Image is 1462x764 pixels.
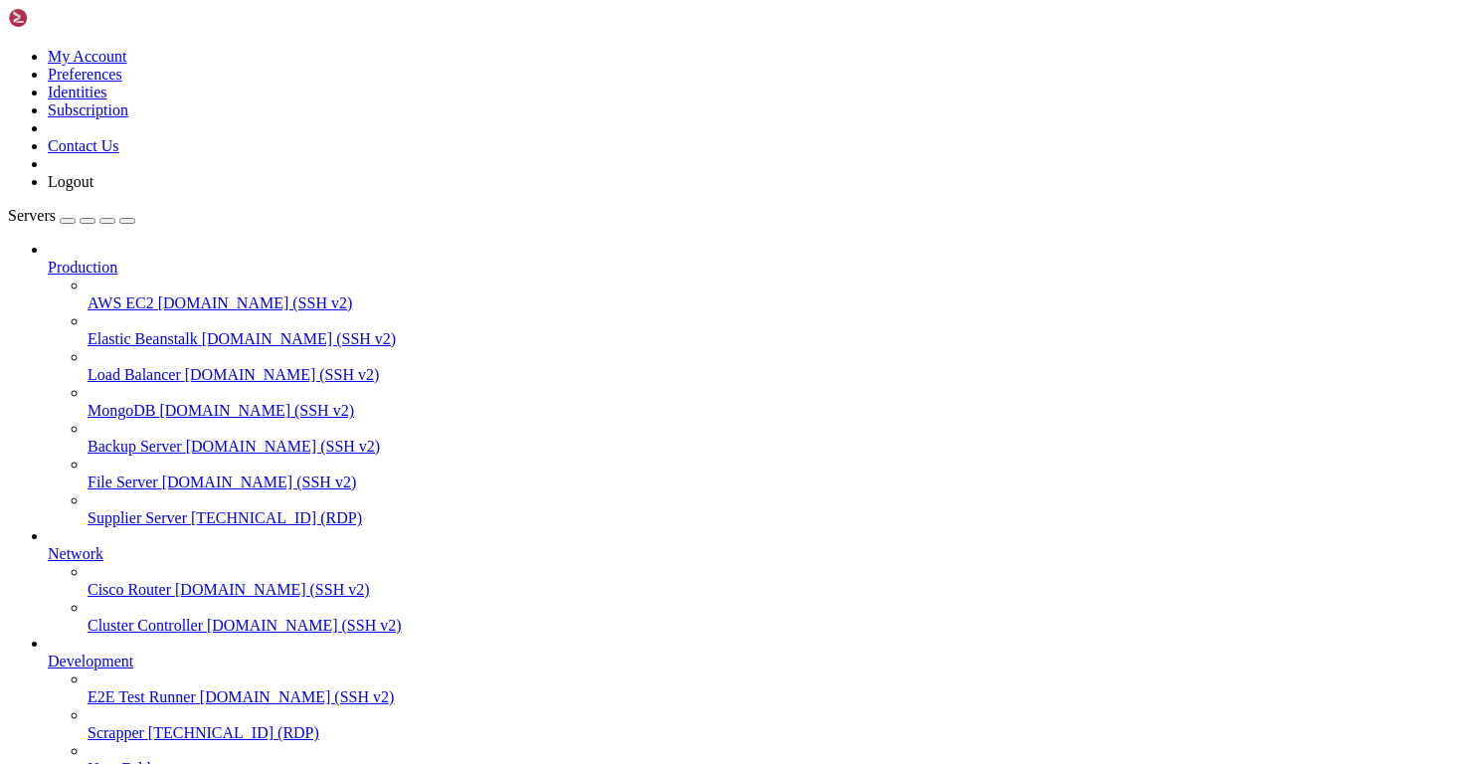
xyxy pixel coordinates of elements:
[88,581,1454,599] a: Cisco Router [DOMAIN_NAME] (SSH v2)
[88,491,1454,527] li: Supplier Server [TECHNICAL_ID] (RDP)
[88,509,1454,527] a: Supplier Server [TECHNICAL_ID] (RDP)
[88,366,1454,384] a: Load Balancer [DOMAIN_NAME] (SSH v2)
[88,294,154,311] span: AWS EC2
[88,277,1454,312] li: AWS EC2 [DOMAIN_NAME] (SSH v2)
[48,48,127,65] a: My Account
[88,330,1454,348] a: Elastic Beanstalk [DOMAIN_NAME] (SSH v2)
[88,670,1454,706] li: E2E Test Runner [DOMAIN_NAME] (SSH v2)
[88,474,158,490] span: File Server
[88,402,1454,420] a: MongoDB [DOMAIN_NAME] (SSH v2)
[48,259,1454,277] a: Production
[48,653,133,669] span: Development
[88,366,181,383] span: Load Balancer
[162,474,357,490] span: [DOMAIN_NAME] (SSH v2)
[88,581,171,598] span: Cisco Router
[175,581,370,598] span: [DOMAIN_NAME] (SSH v2)
[48,545,1454,563] a: Network
[48,653,1454,670] a: Development
[88,348,1454,384] li: Load Balancer [DOMAIN_NAME] (SSH v2)
[88,312,1454,348] li: Elastic Beanstalk [DOMAIN_NAME] (SSH v2)
[48,241,1454,527] li: Production
[200,688,395,705] span: [DOMAIN_NAME] (SSH v2)
[88,456,1454,491] li: File Server [DOMAIN_NAME] (SSH v2)
[88,438,1454,456] a: Backup Server [DOMAIN_NAME] (SSH v2)
[88,688,196,705] span: E2E Test Runner
[88,438,182,455] span: Backup Server
[88,509,187,526] span: Supplier Server
[186,438,381,455] span: [DOMAIN_NAME] (SSH v2)
[88,599,1454,635] li: Cluster Controller [DOMAIN_NAME] (SSH v2)
[88,724,1454,742] a: Scrapper [TECHNICAL_ID] (RDP)
[48,137,119,154] a: Contact Us
[207,617,402,634] span: [DOMAIN_NAME] (SSH v2)
[48,527,1454,635] li: Network
[88,294,1454,312] a: AWS EC2 [DOMAIN_NAME] (SSH v2)
[8,207,56,224] span: Servers
[191,509,362,526] span: [TECHNICAL_ID] (RDP)
[88,563,1454,599] li: Cisco Router [DOMAIN_NAME] (SSH v2)
[88,474,1454,491] a: File Server [DOMAIN_NAME] (SSH v2)
[48,259,117,276] span: Production
[88,330,198,347] span: Elastic Beanstalk
[202,330,397,347] span: [DOMAIN_NAME] (SSH v2)
[88,384,1454,420] li: MongoDB [DOMAIN_NAME] (SSH v2)
[88,617,1454,635] a: Cluster Controller [DOMAIN_NAME] (SSH v2)
[88,688,1454,706] a: E2E Test Runner [DOMAIN_NAME] (SSH v2)
[48,101,128,118] a: Subscription
[148,724,319,741] span: [TECHNICAL_ID] (RDP)
[158,294,353,311] span: [DOMAIN_NAME] (SSH v2)
[48,84,107,100] a: Identities
[48,66,122,83] a: Preferences
[88,706,1454,742] li: Scrapper [TECHNICAL_ID] (RDP)
[8,8,122,28] img: Shellngn
[88,617,203,634] span: Cluster Controller
[48,545,103,562] span: Network
[48,173,93,190] a: Logout
[8,207,135,224] a: Servers
[88,724,144,741] span: Scrapper
[88,420,1454,456] li: Backup Server [DOMAIN_NAME] (SSH v2)
[88,402,155,419] span: MongoDB
[159,402,354,419] span: [DOMAIN_NAME] (SSH v2)
[185,366,380,383] span: [DOMAIN_NAME] (SSH v2)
